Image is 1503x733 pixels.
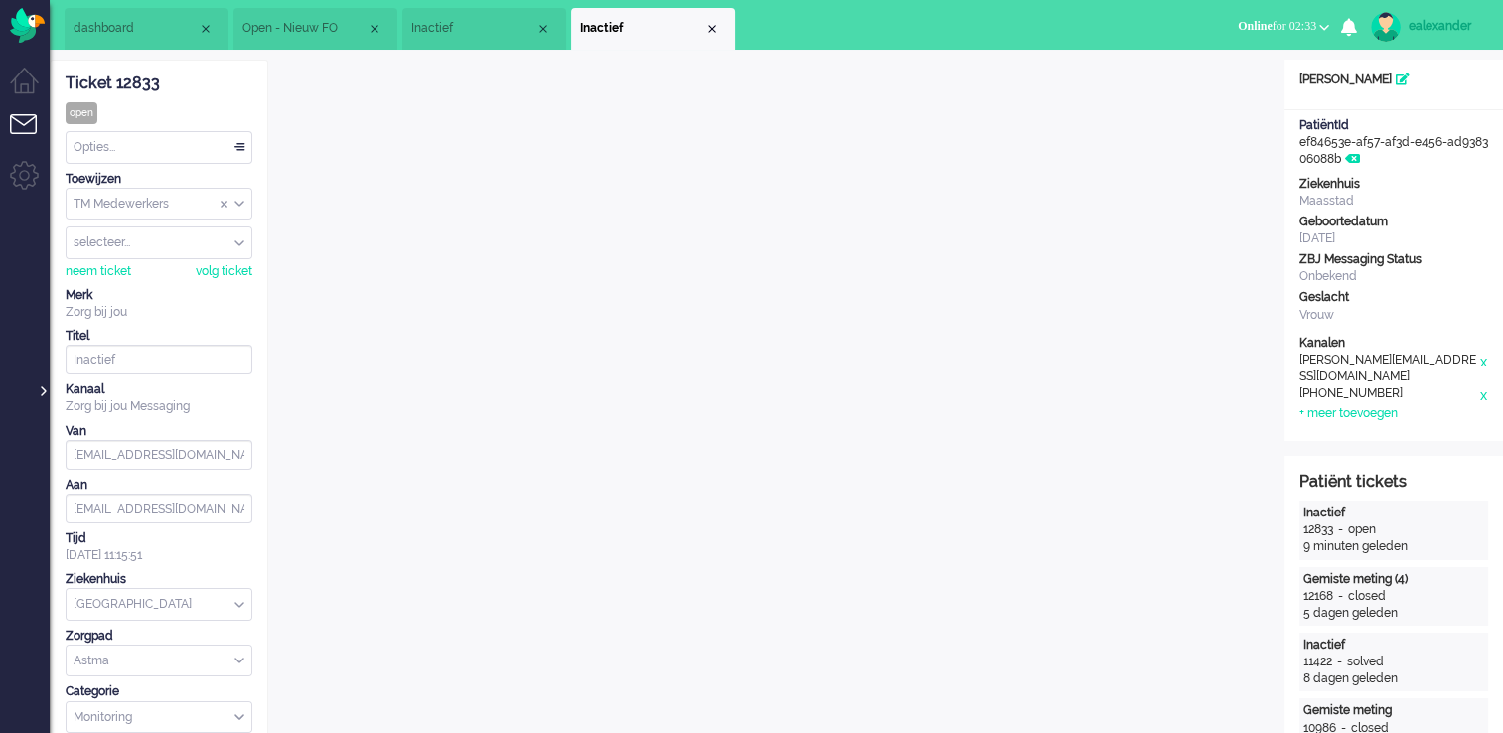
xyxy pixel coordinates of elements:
li: Dashboard menu [10,68,55,112]
div: open [66,102,97,124]
li: Admin menu [10,161,55,206]
div: Geboortedatum [1299,214,1488,230]
span: Inactief [411,20,535,37]
div: Zorgpad [66,628,252,645]
span: Open - Nieuw FO [242,20,367,37]
li: 12831 [402,8,566,50]
div: Close tab [535,21,551,37]
div: - [1332,654,1347,670]
div: [PERSON_NAME] [1284,72,1503,88]
div: - [1333,588,1348,605]
div: 12833 [1303,521,1333,538]
div: Vrouw [1299,307,1488,324]
div: Close tab [367,21,382,37]
div: Geslacht [1299,289,1488,306]
div: Assign User [66,226,252,259]
div: Assign Group [66,188,252,220]
div: 12168 [1303,588,1333,605]
img: avatar [1371,12,1401,42]
button: Onlinefor 02:33 [1226,12,1341,41]
div: Ziekenhuis [1299,176,1488,193]
div: Van [66,423,252,440]
div: Merk [66,287,252,304]
div: Inactief [1303,505,1484,521]
div: Onbekend [1299,268,1488,285]
div: ZBJ Messaging Status [1299,251,1488,268]
span: Inactief [580,20,704,37]
div: Toewijzen [66,171,252,188]
div: 11422 [1303,654,1332,670]
div: 5 dagen geleden [1303,605,1484,622]
div: Close tab [198,21,214,37]
li: View [233,8,397,50]
div: Patiënt tickets [1299,471,1488,494]
div: Gemiste meting (4) [1303,571,1484,588]
div: [PERSON_NAME][EMAIL_ADDRESS][DOMAIN_NAME] [1299,352,1478,385]
div: Categorie [66,683,252,700]
div: ealexander [1409,16,1483,36]
div: Close tab [704,21,720,37]
div: Kanalen [1299,335,1488,352]
div: Zorg bij jou Messaging [66,398,252,415]
div: open [1348,521,1376,538]
div: Ziekenhuis [66,571,252,588]
div: Zorg bij jou [66,304,252,321]
div: Kanaal [66,381,252,398]
span: dashboard [74,20,198,37]
div: [DATE] 11:15:51 [66,530,252,564]
div: [PHONE_NUMBER] [1299,385,1478,405]
div: - [1333,521,1348,538]
div: volg ticket [196,263,252,280]
div: x [1478,385,1488,405]
div: PatiëntId [1299,117,1488,134]
span: for 02:33 [1238,19,1316,33]
div: 9 minuten geleden [1303,538,1484,555]
div: Gemiste meting [1303,702,1484,719]
div: [DATE] [1299,230,1488,247]
div: ef84653e-af57-af3d-e456-ad938306088b [1284,117,1503,168]
div: solved [1347,654,1384,670]
div: + meer toevoegen [1299,405,1398,422]
div: Maasstad [1299,193,1488,210]
div: x [1478,352,1488,385]
li: 12833 [571,8,735,50]
div: Titel [66,328,252,345]
body: Rich Text Area. Press ALT-0 for help. [8,8,980,43]
a: ealexander [1367,12,1483,42]
div: Tijd [66,530,252,547]
div: 8 dagen geleden [1303,670,1484,687]
img: flow_omnibird.svg [10,8,45,43]
li: Tickets menu [10,114,55,159]
span: Online [1238,19,1273,33]
div: neem ticket [66,263,131,280]
li: Dashboard [65,8,228,50]
li: Onlinefor 02:33 [1226,6,1341,50]
div: Inactief [1303,637,1484,654]
div: Ticket 12833 [66,73,252,95]
a: Omnidesk [10,13,45,28]
div: Aan [66,477,252,494]
div: closed [1348,588,1386,605]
